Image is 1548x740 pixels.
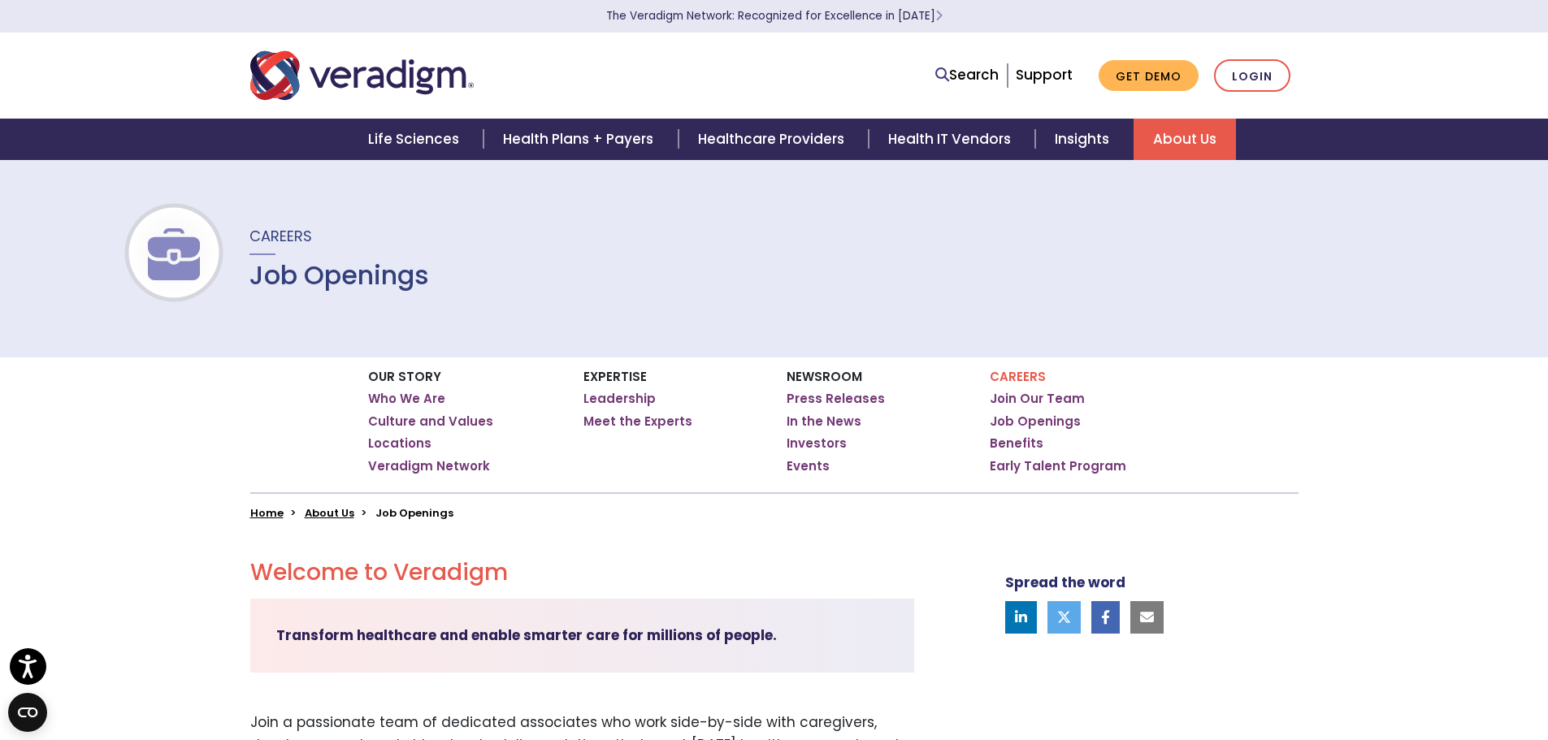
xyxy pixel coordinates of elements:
[935,8,943,24] span: Learn More
[787,391,885,407] a: Press Releases
[368,413,493,430] a: Culture and Values
[368,458,490,474] a: Veradigm Network
[583,391,656,407] a: Leadership
[935,64,999,86] a: Search
[1016,65,1073,84] a: Support
[305,505,354,521] a: About Us
[869,119,1035,160] a: Health IT Vendors
[787,413,861,430] a: In the News
[679,119,869,160] a: Healthcare Providers
[787,458,830,474] a: Events
[250,505,284,521] a: Home
[990,413,1081,430] a: Job Openings
[249,260,429,291] h1: Job Openings
[250,559,914,586] h2: Welcome to Veradigm
[1214,59,1290,93] a: Login
[483,119,678,160] a: Health Plans + Payers
[990,458,1126,474] a: Early Talent Program
[583,413,692,430] a: Meet the Experts
[250,49,474,102] img: Veradigm logo
[349,119,483,160] a: Life Sciences
[606,8,943,24] a: The Veradigm Network: Recognized for Excellence in [DATE]Learn More
[787,435,847,452] a: Investors
[368,435,431,452] a: Locations
[990,435,1043,452] a: Benefits
[990,391,1085,407] a: Join Our Team
[1134,119,1236,160] a: About Us
[1035,119,1134,160] a: Insights
[8,693,47,732] button: Open CMP widget
[368,391,445,407] a: Who We Are
[1099,60,1199,92] a: Get Demo
[249,226,312,246] span: Careers
[276,625,777,645] strong: Transform healthcare and enable smarter care for millions of people.
[1005,573,1125,592] strong: Spread the word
